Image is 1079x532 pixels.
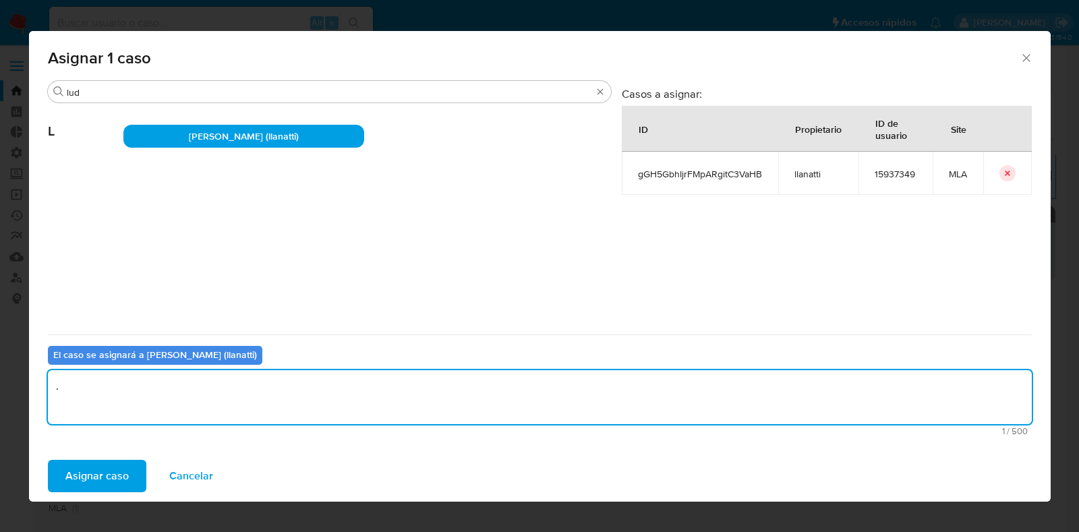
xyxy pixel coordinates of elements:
[935,113,983,145] div: Site
[622,87,1032,100] h3: Casos a asignar:
[48,50,1020,66] span: Asignar 1 caso
[638,168,762,180] span: gGH5GbhIjrFMpARgitC3VaHB
[189,129,299,143] span: [PERSON_NAME] (llanatti)
[53,348,257,361] b: El caso se asignará a [PERSON_NAME] (llanatti)
[794,168,842,180] span: llanatti
[152,460,231,492] button: Cancelar
[595,86,606,97] button: Borrar
[123,125,365,148] div: [PERSON_NAME] (llanatti)
[1020,51,1032,63] button: Cerrar ventana
[949,168,967,180] span: MLA
[169,461,213,491] span: Cancelar
[67,86,592,98] input: Buscar analista
[48,103,123,140] span: L
[779,113,858,145] div: Propietario
[48,370,1032,424] textarea: .
[999,165,1016,181] button: icon-button
[48,460,146,492] button: Asignar caso
[52,427,1028,436] span: Máximo 500 caracteres
[859,107,932,151] div: ID de usuario
[65,461,129,491] span: Asignar caso
[622,113,664,145] div: ID
[53,86,64,97] button: Buscar
[875,168,916,180] span: 15937349
[29,31,1051,502] div: assign-modal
